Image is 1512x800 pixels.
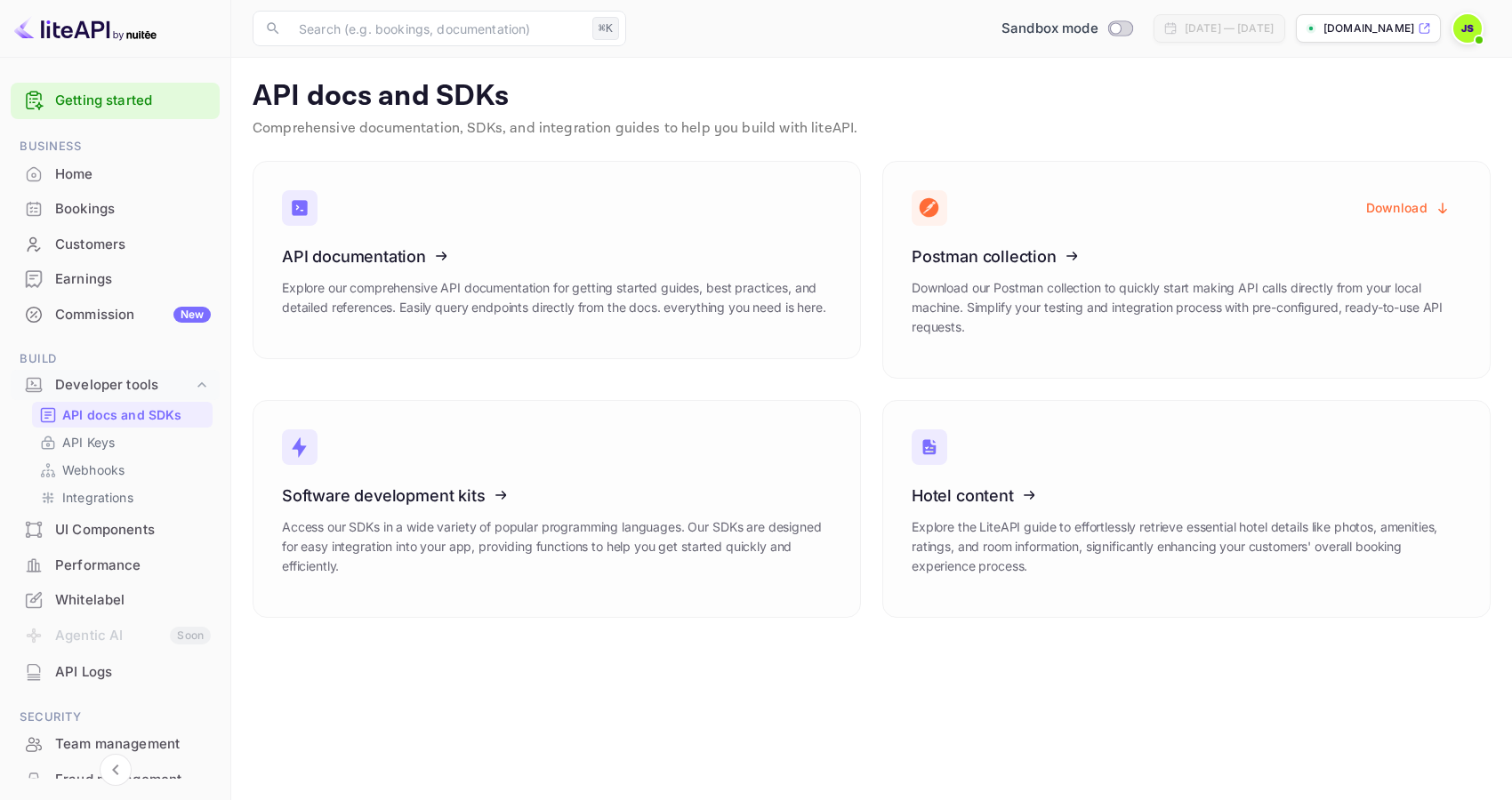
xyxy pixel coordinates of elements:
[11,583,220,616] a: Whitelabel
[994,19,1139,39] div: Switch to Production mode
[39,460,205,479] a: Webhooks
[592,17,619,40] div: ⌘K
[11,298,220,331] a: CommissionNew
[11,655,220,690] div: API Logs
[253,161,861,359] a: API documentationExplore our comprehensive API documentation for getting started guides, best pra...
[11,727,220,762] div: Team management
[1323,20,1414,36] p: [DOMAIN_NAME]
[11,370,220,401] div: Developer tools
[11,262,220,295] a: Earnings
[282,278,832,317] p: Explore our comprehensive API documentation for getting started guides, best practices, and detai...
[912,517,1461,576] p: Explore the LiteAPI guide to effortlessly retrieve essential hotel details like photos, amenities...
[55,556,211,576] div: Performance
[55,770,211,790] div: Fraud management
[62,488,133,507] p: Integrations
[11,513,220,548] div: UI Components
[14,14,157,43] img: LiteAPI logo
[11,513,220,546] a: UI Components
[253,118,1491,140] p: Comprehensive documentation, SDKs, and integration guides to help you build with liteAPI.
[11,727,220,760] a: Team management
[55,199,211,220] div: Bookings
[11,583,220,618] div: Whitelabel
[1355,190,1461,225] button: Download
[11,192,220,225] a: Bookings
[32,484,213,510] div: Integrations
[55,662,211,683] div: API Logs
[11,349,220,369] span: Build
[11,763,220,796] a: Fraud management
[912,486,1461,505] h3: Hotel content
[288,11,585,46] input: Search (e.g. bookings, documentation)
[39,433,205,452] a: API Keys
[912,247,1461,266] h3: Postman collection
[11,548,220,581] a: Performance
[11,228,220,262] div: Customers
[32,429,213,455] div: API Keys
[55,375,193,396] div: Developer tools
[62,405,182,424] p: API docs and SDKs
[282,486,832,505] h3: Software development kits
[55,269,211,290] div: Earnings
[39,405,205,424] a: API docs and SDKs
[882,400,1491,618] a: Hotel contentExplore the LiteAPI guide to effortlessly retrieve essential hotel details like phot...
[11,298,220,332] div: CommissionNew
[55,734,211,755] div: Team management
[11,137,220,156] span: Business
[282,517,832,576] p: Access our SDKs in a wide variety of popular programming languages. Our SDKs are designed for eas...
[11,262,220,297] div: Earnings
[282,247,832,266] h3: API documentation
[173,307,211,323] div: New
[1185,20,1274,36] div: [DATE] — [DATE]
[55,520,211,540] div: UI Components
[62,433,115,452] p: API Keys
[253,400,861,618] a: Software development kitsAccess our SDKs in a wide variety of popular programming languages. Our ...
[100,754,132,786] button: Collapse navigation
[253,79,1491,115] p: API docs and SDKs
[11,157,220,192] div: Home
[1001,19,1098,39] span: Sandbox mode
[55,91,211,111] a: Getting started
[55,590,211,611] div: Whitelabel
[62,460,125,479] p: Webhooks
[39,488,205,507] a: Integrations
[11,548,220,583] div: Performance
[55,305,211,325] div: Commission
[11,83,220,119] div: Getting started
[11,192,220,227] div: Bookings
[11,228,220,260] a: Customers
[11,655,220,688] a: API Logs
[32,457,213,483] div: Webhooks
[11,708,220,727] span: Security
[1453,14,1482,43] img: John Sutton
[11,157,220,190] a: Home
[912,278,1461,337] p: Download our Postman collection to quickly start making API calls directly from your local machin...
[32,402,213,428] div: API docs and SDKs
[55,235,211,255] div: Customers
[55,164,211,185] div: Home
